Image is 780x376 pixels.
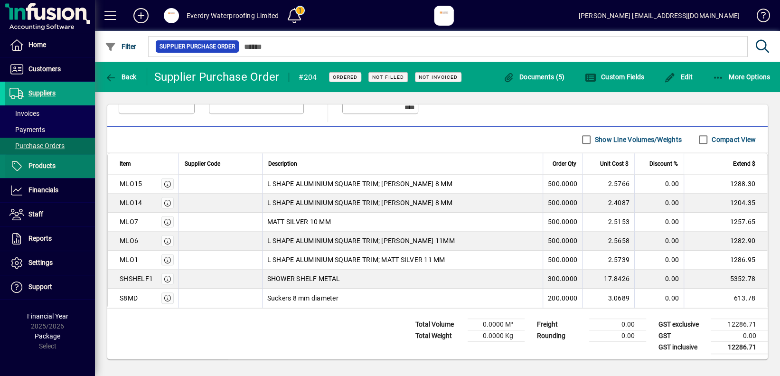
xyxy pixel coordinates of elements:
[634,270,684,289] td: 0.00
[582,175,634,194] td: 2.5766
[267,198,452,207] span: L SHAPE ALUMINIUM SQUARE TRIM; [PERSON_NAME] 8 MM
[5,138,95,154] a: Purchase Orders
[411,330,468,341] td: Total Weight
[5,105,95,122] a: Invoices
[634,232,684,251] td: 0.00
[634,194,684,213] td: 0.00
[28,89,56,97] span: Suppliers
[593,135,682,144] label: Show Line Volumes/Weights
[120,198,142,207] div: MLO14
[532,330,589,341] td: Rounding
[634,213,684,232] td: 0.00
[156,7,187,24] button: Profile
[684,251,767,270] td: 1286.95
[28,186,58,194] span: Financials
[582,270,634,289] td: 17.8426
[543,213,582,232] td: 500.0000
[582,232,634,251] td: 2.5658
[28,65,61,73] span: Customers
[543,194,582,213] td: 500.0000
[5,203,95,226] a: Staff
[582,194,634,213] td: 2.4087
[654,319,711,330] td: GST exclusive
[5,227,95,251] a: Reports
[684,175,767,194] td: 1288.30
[654,330,711,341] td: GST
[120,179,142,188] div: MLO15
[589,330,646,341] td: 0.00
[120,236,138,245] div: MLO6
[299,70,317,85] div: #204
[333,74,357,80] span: Ordered
[35,332,60,340] span: Package
[710,135,756,144] label: Compact View
[584,73,644,81] span: Custom Fields
[711,319,768,330] td: 12286.71
[120,293,138,303] div: S8MD
[105,73,137,81] span: Back
[120,159,131,169] span: Item
[28,235,52,242] span: Reports
[582,213,634,232] td: 2.5153
[27,312,68,320] span: Financial Year
[711,330,768,341] td: 0.00
[103,68,139,85] button: Back
[711,341,768,353] td: 12286.71
[28,259,53,266] span: Settings
[5,251,95,275] a: Settings
[684,270,767,289] td: 5352.78
[185,159,220,169] span: Supplier Code
[268,159,297,169] span: Description
[5,122,95,138] a: Payments
[267,293,338,303] span: Suckers 8 mm diameter
[5,154,95,178] a: Products
[543,232,582,251] td: 500.0000
[5,57,95,81] a: Customers
[103,38,139,55] button: Filter
[187,8,279,23] div: Everdry Waterproofing Limited
[749,2,768,33] a: Knowledge Base
[634,251,684,270] td: 0.00
[28,283,52,291] span: Support
[600,159,629,169] span: Unit Cost $
[684,289,767,308] td: 613.78
[582,251,634,270] td: 2.5739
[120,255,138,264] div: MLO1
[5,179,95,202] a: Financials
[649,159,678,169] span: Discount %
[154,69,280,85] div: Supplier Purchase Order
[543,270,582,289] td: 300.0000
[28,210,43,218] span: Staff
[267,255,445,264] span: L SHAPE ALUMINIUM SQUARE TRIM; MATT SILVER 11 MM
[553,159,576,169] span: Order Qty
[9,110,39,117] span: Invoices
[5,275,95,299] a: Support
[468,330,525,341] td: 0.0000 Kg
[126,7,156,24] button: Add
[713,73,771,81] span: More Options
[589,319,646,330] td: 0.00
[532,319,589,330] td: Freight
[468,319,525,330] td: 0.0000 M³
[28,162,56,169] span: Products
[684,213,767,232] td: 1257.65
[684,194,767,213] td: 1204.35
[664,73,693,81] span: Edit
[9,142,65,150] span: Purchase Orders
[733,159,755,169] span: Extend $
[419,74,458,80] span: Not Invoiced
[267,179,452,188] span: L SHAPE ALUMINIUM SQUARE TRIM; [PERSON_NAME] 8 MM
[582,289,634,308] td: 3.0689
[634,289,684,308] td: 0.00
[579,8,740,23] div: [PERSON_NAME] [EMAIL_ADDRESS][DOMAIN_NAME]
[372,74,404,80] span: Not Filled
[684,232,767,251] td: 1282.90
[120,217,138,226] div: MLO7
[543,251,582,270] td: 500.0000
[120,274,153,283] div: SHSHELF1
[267,217,331,226] span: MATT SILVER 10 MM
[634,175,684,194] td: 0.00
[543,175,582,194] td: 500.0000
[267,274,340,283] span: SHOWER SHELF METAL
[95,68,147,85] app-page-header-button: Back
